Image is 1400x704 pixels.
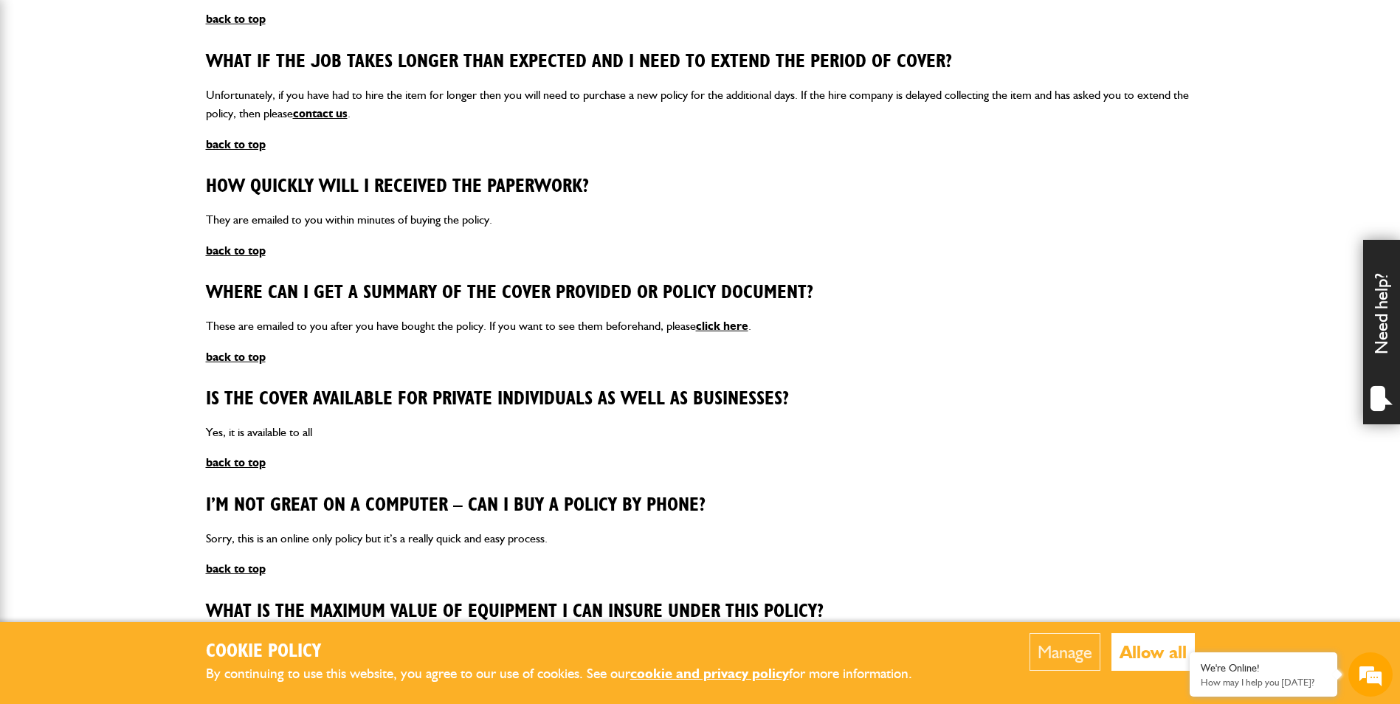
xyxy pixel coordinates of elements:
[206,317,1195,336] p: These are emailed to you after you have bought the policy. If you want to see them beforehand, pl...
[1111,633,1195,671] button: Allow all
[206,350,266,364] a: back to top
[206,562,266,576] a: back to top
[206,494,1195,517] h3: I’m not great on a Computer – can I buy a policy by phone?
[206,282,1195,305] h3: Where can I get a summary of the Cover provided or Policy Document?
[630,665,789,682] a: cookie and privacy policy
[206,86,1195,123] p: Unfortunately, if you have had to hire the item for longer then you will need to purchase a new p...
[206,641,937,663] h2: Cookie Policy
[206,210,1195,230] p: They are emailed to you within minutes of buying the policy.
[1030,633,1100,671] button: Manage
[1201,662,1326,674] div: We're Online!
[206,455,266,469] a: back to top
[206,176,1195,199] h3: How quickly will I received the paperwork?
[206,601,1195,624] h3: What is the Maximum Value of equipment I can insure under this policy?
[206,388,1195,411] h3: Is the cover available for Private Individuals as well as Businesses?
[293,106,348,120] a: contact us
[206,12,266,26] a: back to top
[206,529,1195,548] p: Sorry, this is an online only policy but it’s a really quick and easy process.
[206,663,937,686] p: By continuing to use this website, you agree to our use of cookies. See our for more information.
[1363,240,1400,424] div: Need help?
[1201,677,1326,688] p: How may I help you today?
[206,51,1195,74] h3: What if the job takes longer than expected and I need to extend the Period of Cover?
[206,423,1195,442] p: Yes, it is available to all
[206,137,266,151] a: back to top
[206,244,266,258] a: back to top
[696,319,748,333] a: click here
